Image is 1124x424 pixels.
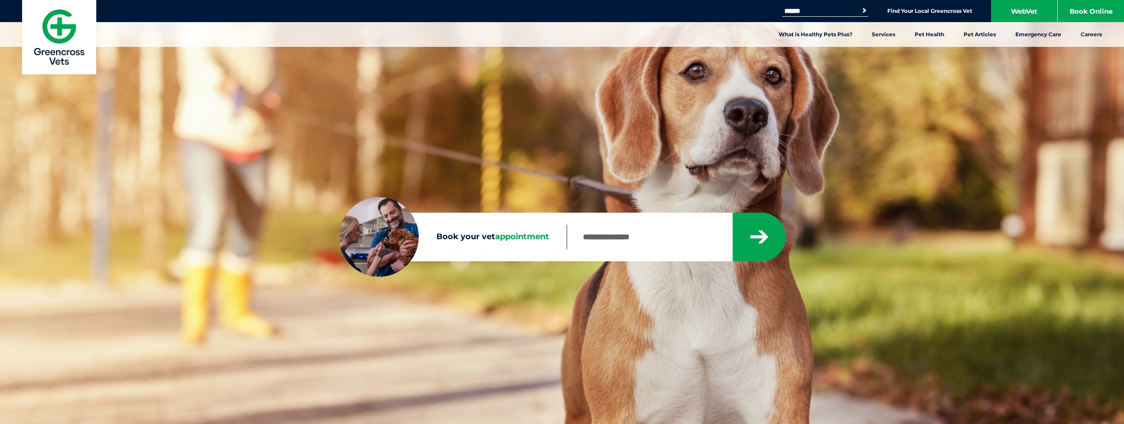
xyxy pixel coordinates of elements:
[860,6,869,15] button: Search
[954,22,1006,47] a: Pet Articles
[339,230,567,244] label: Book your vet
[905,22,954,47] a: Pet Health
[495,232,549,241] span: appointment
[769,22,862,47] a: What is Healthy Pets Plus?
[887,8,972,15] a: Find Your Local Greencross Vet
[1006,22,1071,47] a: Emergency Care
[862,22,905,47] a: Services
[1071,22,1112,47] a: Careers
